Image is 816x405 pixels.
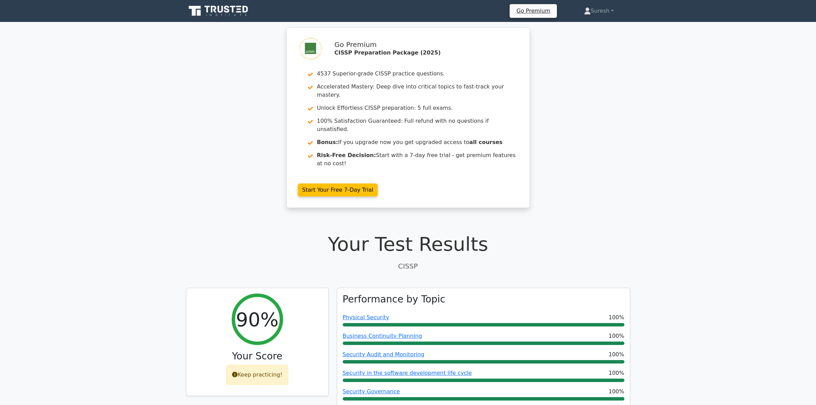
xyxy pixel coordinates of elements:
[609,388,624,396] span: 100%
[343,370,472,376] a: Security in the software development life cycle
[226,365,288,385] div: Keep practicing!
[343,388,400,395] a: Security Governance
[609,369,624,377] span: 100%
[609,313,624,322] span: 100%
[609,350,624,359] span: 100%
[609,332,624,340] span: 100%
[236,308,278,331] h2: 90%
[343,351,425,358] a: Security Audit and Monitoring
[343,314,389,321] a: Physical Security
[192,350,323,362] h3: Your Score
[298,183,378,196] a: Start Your Free 7-Day Trial
[186,233,630,255] h1: Your Test Results
[512,6,554,15] a: Go Premium
[343,333,422,339] a: Business Continuity Planning
[186,261,630,271] p: CISSP
[343,294,446,305] h3: Performance by Topic
[568,4,630,18] a: Suresh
